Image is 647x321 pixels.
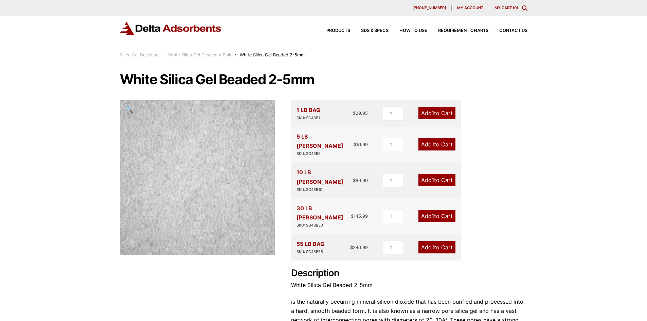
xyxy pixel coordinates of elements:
[514,5,517,10] span: 0
[296,239,324,255] div: 55 LB BAG
[495,5,518,10] a: My Cart (0)
[296,150,354,157] div: SKU: SG48B5
[296,168,353,193] div: 10 LB [PERSON_NAME]
[350,245,368,250] bdi: 240.99
[296,222,351,229] div: SKU: SG48B30
[432,213,434,219] span: 1
[353,110,356,116] span: $
[351,213,368,219] bdi: 145.99
[120,72,527,87] h1: White Silica Gel Beaded 2-5mm
[432,244,434,251] span: 1
[291,268,527,279] h2: Description
[350,29,389,33] a: SDS & SPECS
[120,100,139,119] a: View full-screen image gallery
[296,249,324,255] div: SKU: SG48B55
[457,6,483,10] span: My account
[296,115,320,121] div: SKU: SG48B1
[120,174,275,180] a: White Beaded Silica Gel
[389,29,427,33] a: How to Use
[296,186,353,193] div: SKU: SG48B10
[353,178,356,183] span: $
[120,22,222,35] img: Delta Adsorbents
[522,5,527,11] div: Toggle Modal Content
[418,138,455,150] a: Add1to Cart
[432,110,434,117] span: 1
[354,142,357,147] span: $
[235,52,236,57] span: :
[432,177,434,183] span: 1
[168,52,231,57] a: White Silica Gel Desiccant Bulk
[432,141,434,148] span: 1
[361,29,389,33] span: SDS & SPECS
[296,106,320,121] div: 1 LB BAG
[316,29,350,33] a: Products
[452,5,489,11] a: My account
[326,29,350,33] span: Products
[399,29,427,33] span: How to Use
[296,204,351,229] div: 30 LB [PERSON_NAME]
[418,241,455,253] a: Add1to Cart
[350,245,353,250] span: $
[351,213,354,219] span: $
[418,210,455,222] a: Add1to Cart
[120,100,275,255] img: White Beaded Silica Gel
[120,52,160,57] a: Silica Gel Desiccant
[418,174,455,186] a: Add1to Cart
[418,107,455,119] a: Add1to Cart
[427,29,488,33] a: Requirement Charts
[296,132,354,157] div: 5 LB [PERSON_NAME]
[354,142,368,147] bdi: 61.99
[291,281,527,290] p: White Silica Gel Beaded 2-5mm
[353,178,368,183] bdi: 89.99
[407,5,452,11] a: [PHONE_NUMBER]
[125,106,133,113] span: 🔍
[412,6,446,10] span: [PHONE_NUMBER]
[353,110,368,116] bdi: 29.95
[499,29,527,33] span: Contact Us
[240,52,305,57] span: White Silica Gel Beaded 2-5mm
[488,29,527,33] a: Contact Us
[163,52,165,57] span: :
[438,29,488,33] span: Requirement Charts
